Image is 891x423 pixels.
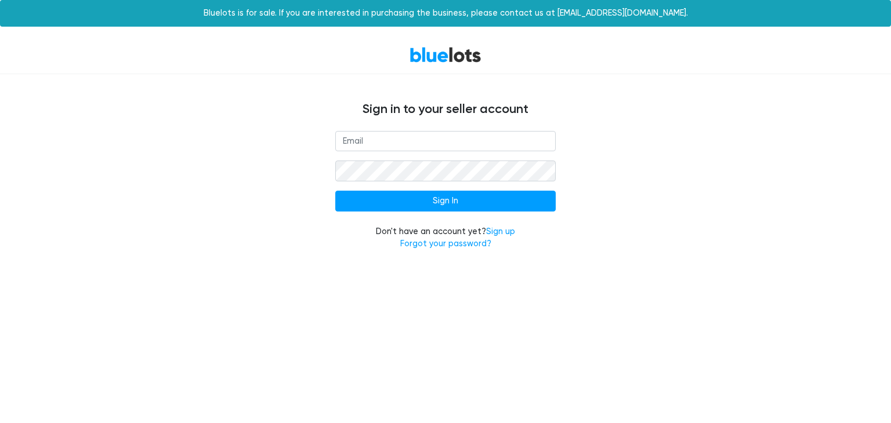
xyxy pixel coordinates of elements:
[335,131,556,152] input: Email
[400,239,491,249] a: Forgot your password?
[486,227,515,236] a: Sign up
[410,46,481,63] a: BlueLots
[335,225,556,250] div: Don't have an account yet?
[335,191,556,211] input: Sign In
[97,102,794,117] h4: Sign in to your seller account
